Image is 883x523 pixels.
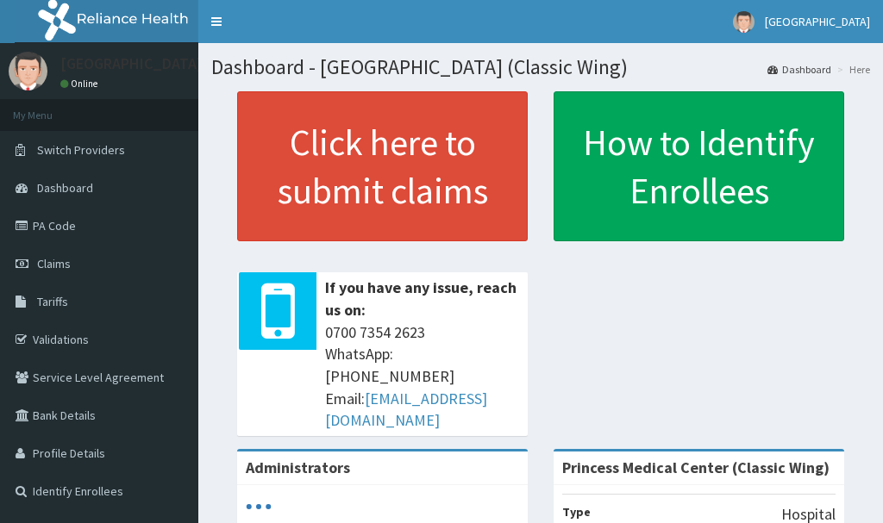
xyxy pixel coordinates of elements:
[246,494,272,520] svg: audio-loading
[37,180,93,196] span: Dashboard
[237,91,528,241] a: Click here to submit claims
[325,321,519,433] span: 0700 7354 2623 WhatsApp: [PHONE_NUMBER] Email:
[765,14,870,29] span: [GEOGRAPHIC_DATA]
[554,91,844,241] a: How to Identify Enrollees
[37,256,71,271] span: Claims
[733,11,755,33] img: User Image
[37,142,125,158] span: Switch Providers
[37,294,68,309] span: Tariffs
[246,458,350,477] b: Administrators
[325,277,517,320] b: If you have any issue, reach us on:
[211,56,870,78] h1: Dashboard - [GEOGRAPHIC_DATA] (Classic Wing)
[562,504,591,520] b: Type
[60,78,102,90] a: Online
[325,389,487,431] a: [EMAIL_ADDRESS][DOMAIN_NAME]
[9,52,47,90] img: User Image
[562,458,830,477] strong: Princess Medical Center (Classic Wing)
[767,62,831,77] a: Dashboard
[60,56,203,72] p: [GEOGRAPHIC_DATA]
[833,62,870,77] li: Here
